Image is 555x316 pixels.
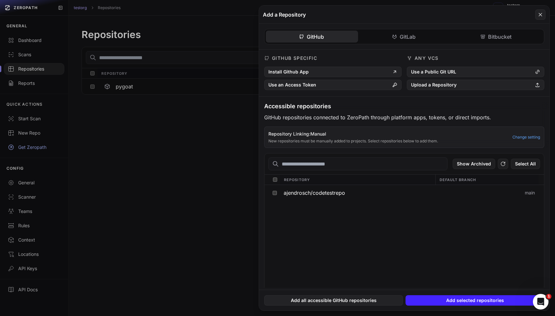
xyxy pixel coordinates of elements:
[268,131,509,137] p: Repository Linking: Manual
[265,185,544,201] div: ajendrosch/codetestrepo main
[407,67,544,77] button: Use a Public Git URL
[439,190,535,196] span: main
[415,55,439,61] h4: Any VCS
[263,11,306,19] h3: Add a Repository
[406,295,544,306] button: Add selected repositories
[407,80,544,90] button: Upload a Repository
[264,295,403,306] button: Add all accessible GitHub repositories
[272,55,317,61] h4: GitHub Specific
[264,80,402,90] button: Use an Access Token
[268,138,509,144] p: New repositories must be manually added to projects. Select repositories below to add them.
[358,31,450,43] button: GitLab
[264,113,544,121] p: GitHub repositories connected to ZeroPath through platform apps, tokens, or direct imports.
[264,67,402,77] button: Install Github App
[266,31,358,43] button: GitHub
[453,159,495,169] button: Show Archived
[435,175,539,185] div: Default Branch
[450,31,543,43] button: Bitbucket
[512,135,540,140] a: Change setting
[264,102,544,111] h3: Accessible repositories
[511,159,540,169] button: Select All
[546,294,551,299] span: 1
[280,185,435,201] button: ajendrosch/codetestrepo
[533,294,549,309] iframe: Intercom live chat
[284,190,345,195] span: ajendrosch/codetestrepo
[280,175,435,185] div: Repository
